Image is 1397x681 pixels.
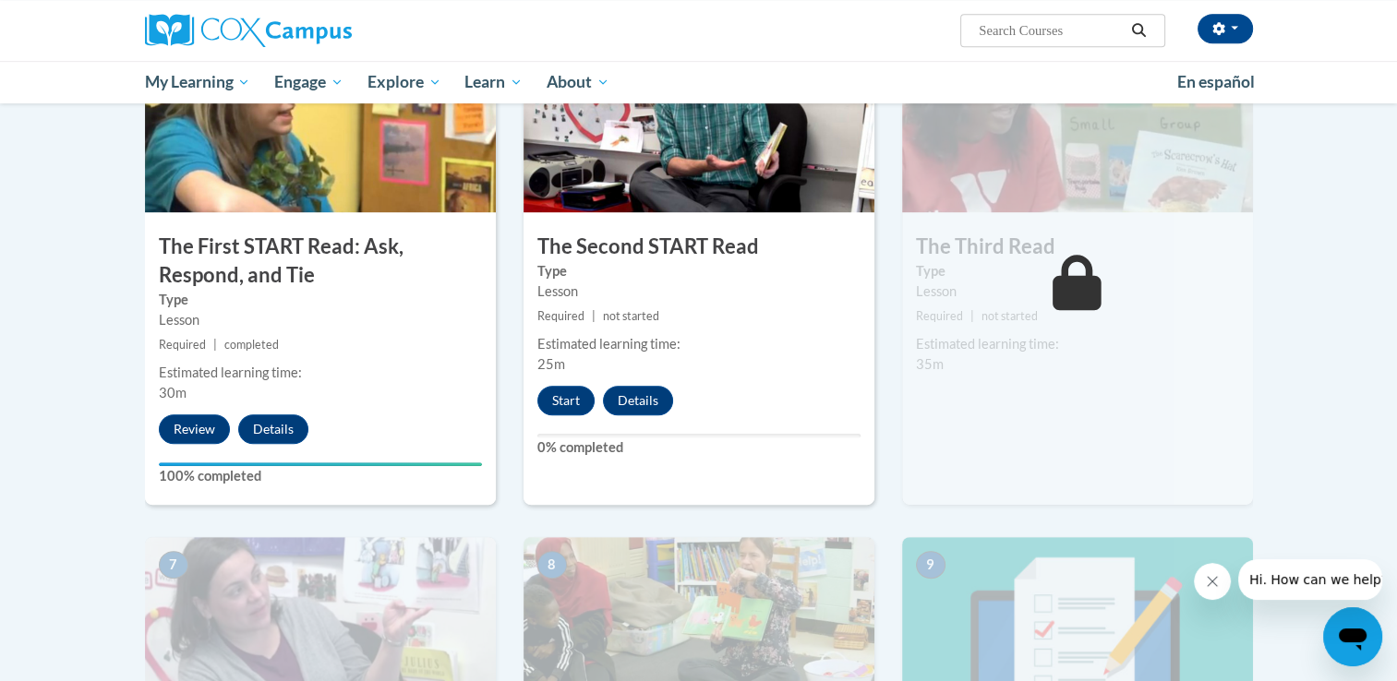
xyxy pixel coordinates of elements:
[537,551,567,579] span: 8
[1238,559,1382,600] iframe: Message from company
[224,338,279,352] span: completed
[537,437,861,458] label: 0% completed
[537,261,861,281] label: Type
[452,61,535,103] a: Learn
[145,14,496,47] a: Cox Campus
[159,385,187,400] span: 30m
[145,233,496,290] h3: The First START Read: Ask, Respond, and Tie
[144,71,250,93] span: My Learning
[1165,63,1267,102] a: En español
[355,61,453,103] a: Explore
[159,466,482,486] label: 100% completed
[1323,607,1382,666] iframe: Button to launch messaging window
[11,13,150,28] span: Hi. How can we help?
[603,386,673,415] button: Details
[916,356,944,372] span: 35m
[159,363,482,383] div: Estimated learning time:
[117,61,1281,103] div: Main menu
[159,462,482,466] div: Your progress
[537,309,584,323] span: Required
[916,334,1239,354] div: Estimated learning time:
[159,414,230,444] button: Review
[547,71,609,93] span: About
[1198,14,1253,43] button: Account Settings
[916,551,945,579] span: 9
[603,309,659,323] span: not started
[592,309,596,323] span: |
[537,281,861,302] div: Lesson
[902,233,1253,261] h3: The Third Read
[902,28,1253,212] img: Course Image
[916,261,1239,281] label: Type
[159,310,482,330] div: Lesson
[524,28,874,212] img: Course Image
[537,356,565,372] span: 25m
[238,414,308,444] button: Details
[982,309,1038,323] span: not started
[159,338,206,352] span: Required
[367,71,441,93] span: Explore
[464,71,523,93] span: Learn
[213,338,217,352] span: |
[535,61,621,103] a: About
[916,309,963,323] span: Required
[1125,19,1152,42] button: Search
[1177,72,1255,91] span: En español
[145,14,352,47] img: Cox Campus
[916,281,1239,302] div: Lesson
[159,290,482,310] label: Type
[262,61,355,103] a: Engage
[537,334,861,354] div: Estimated learning time:
[145,28,496,212] img: Course Image
[133,61,263,103] a: My Learning
[977,19,1125,42] input: Search Courses
[524,233,874,261] h3: The Second START Read
[274,71,343,93] span: Engage
[537,386,595,415] button: Start
[1194,563,1231,600] iframe: Close message
[970,309,974,323] span: |
[159,551,188,579] span: 7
